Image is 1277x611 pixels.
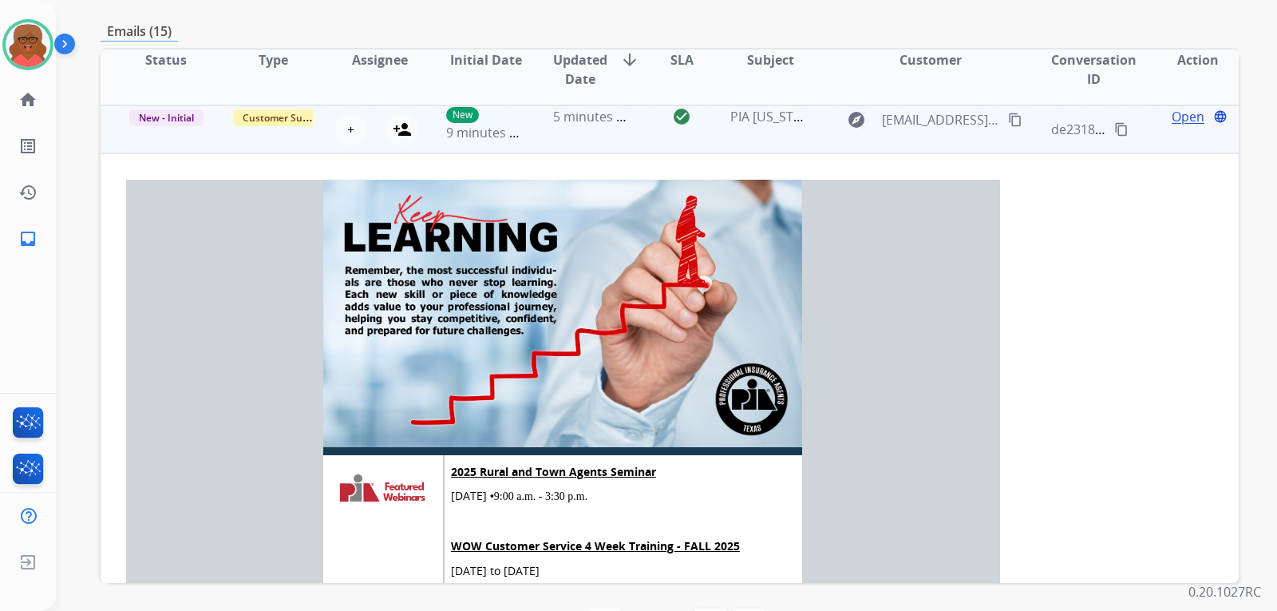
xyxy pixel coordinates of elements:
[18,137,38,156] mat-icon: list_alt
[847,110,866,129] mat-icon: explore
[899,50,962,69] span: Customer
[451,464,656,479] a: 2025 Rural and Town Agents Seminar
[446,124,532,141] span: 9 minutes ago
[450,50,522,69] span: Initial Date
[1114,122,1129,137] mat-icon: content_copy
[1213,109,1228,124] mat-icon: language
[6,22,50,67] img: avatar
[18,183,38,202] mat-icon: history
[1132,50,1239,105] th: Action
[347,120,354,139] span: +
[451,563,540,578] span: [DATE] to [DATE]
[145,50,187,69] span: Status
[1172,107,1204,126] span: Open
[18,90,38,109] mat-icon: home
[490,490,494,502] span: •
[747,50,794,69] span: Subject
[1188,582,1261,601] p: 0.20.1027RC
[331,463,435,521] img: PIA Featured Webinars
[553,108,638,125] span: 5 minutes ago
[494,490,587,502] span: 9:00 a.m. - 3:30 p.m.
[335,113,367,145] button: +
[882,110,998,129] span: [EMAIL_ADDRESS][DOMAIN_NAME]
[451,488,487,503] span: [DATE]
[670,50,694,69] span: SLA
[259,50,288,69] span: Type
[1008,113,1022,127] mat-icon: content_copy
[393,120,412,139] mat-icon: person_add
[451,538,740,553] a: WOW Customer Service 4 Week Training - FALL 2025
[672,107,691,126] mat-icon: check_circle
[18,229,38,248] mat-icon: inbox
[730,108,942,125] span: PIA [US_STATE] Education Schedule
[446,107,479,123] p: New
[352,50,408,69] span: Assignee
[620,50,639,69] mat-icon: arrow_downward
[101,22,178,42] p: Emails (15)
[1051,50,1137,89] span: Conversation ID
[233,109,337,126] span: Customer Support
[129,109,204,126] span: New - Initial
[553,50,607,89] span: Updated Date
